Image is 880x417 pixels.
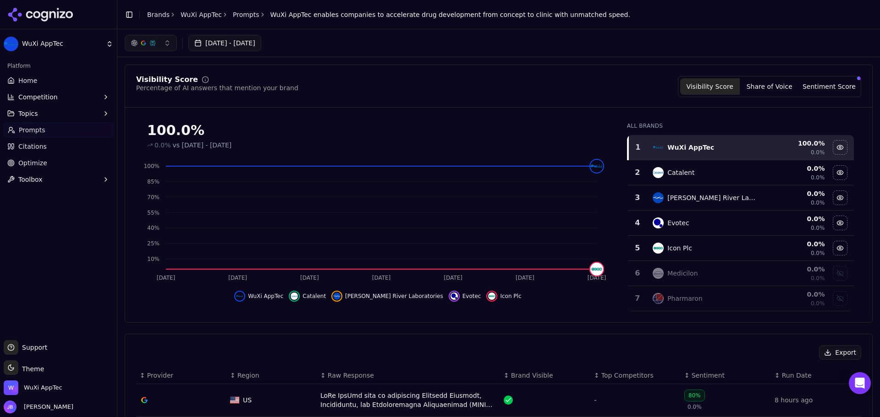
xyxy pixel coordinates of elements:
[632,268,644,279] div: 6
[811,174,825,181] span: 0.0%
[667,244,692,253] div: Icon Plc
[234,291,283,302] button: Hide wuxi apptec data
[632,243,644,254] div: 5
[22,40,102,48] span: WuXi AppTec
[601,371,654,380] span: Top Competitors
[771,367,861,384] th: Run Date
[500,367,590,384] th: Brand Visible
[590,263,603,276] img: icon plc
[4,37,18,51] img: WuXi AppTec
[4,139,113,154] a: Citations
[333,292,341,300] img: charles river laboratories
[833,140,847,155] button: Hide wuxi apptec data
[833,216,847,230] button: Hide evotec data
[449,291,481,302] button: Hide evotec data
[18,158,47,168] span: Optimize
[692,371,725,380] span: Sentiment
[811,149,825,156] span: 0.0%
[320,371,496,380] div: ↕Raw Response
[833,241,847,255] button: Hide icon plc data
[147,256,159,262] tspan: 10%
[154,141,171,150] span: 0.0%
[18,76,37,85] span: Home
[516,275,534,281] tspan: [DATE]
[19,125,45,135] span: Prompts
[181,10,222,19] a: WuXi AppTec
[136,76,198,83] div: Visibility Score
[740,78,799,95] button: Share of Voice
[588,275,606,281] tspan: [DATE]
[782,371,812,380] span: Run Date
[451,292,458,300] img: evotec
[667,218,689,227] div: Evotec
[681,367,771,384] th: Sentiment
[136,384,861,417] tr: USUSLoRe IpsUmd sita co adipiscing Elitsedd Eiusmodt, Incididuntu, lab Etdoloremagna Aliquaenimad...
[628,185,854,211] tr: 3charles river laboratories[PERSON_NAME] River Laboratories0.0%0.0%Hide charles river laboratorie...
[4,401,73,413] button: Open user button
[4,380,18,395] img: WuXi AppTec
[766,239,825,249] div: 0.0 %
[328,371,374,380] span: Raw Response
[632,167,644,178] div: 2
[833,266,847,281] button: Show medicilon data
[248,292,283,300] span: WuXi AppTec
[18,109,38,118] span: Topics
[628,236,854,261] tr: 5icon plcIcon Plc0.0%0.0%Hide icon plc data
[632,192,644,203] div: 3
[4,401,16,413] img: Josef Bookert
[228,275,247,281] tspan: [DATE]
[849,372,871,394] div: Open Intercom Messenger
[237,371,259,380] span: Region
[188,35,261,51] button: [DATE] - [DATE]
[632,217,644,228] div: 4
[653,293,664,304] img: pharmaron
[628,286,854,311] tr: 7pharmaronPharmaron0.0%0.0%Show pharmaron data
[270,10,630,19] span: WuXi AppTec enables companies to accelerate drug development from concept to clinic with unmatche...
[775,371,858,380] div: ↕Run Date
[627,122,854,130] div: All Brands
[811,275,825,282] span: 0.0%
[488,292,495,300] img: icon plc
[18,142,47,151] span: Citations
[590,160,603,173] img: wuxi apptec
[236,292,243,300] img: wuxi apptec
[243,395,252,405] span: US
[4,106,113,121] button: Topics
[345,292,443,300] span: [PERSON_NAME] River Laboratories
[147,225,159,231] tspan: 40%
[667,193,759,202] div: [PERSON_NAME] River Laboratories
[504,371,587,380] div: ↕Brand Visible
[799,78,859,95] button: Sentiment Score
[811,249,825,257] span: 0.0%
[766,164,825,173] div: 0.0 %
[628,211,854,236] tr: 4evotecEvotec0.0%0.0%Hide evotec data
[811,224,825,232] span: 0.0%
[653,217,664,228] img: evotec
[4,172,113,187] button: Toolbox
[18,365,44,373] span: Theme
[24,384,62,392] span: WuXi AppTec
[667,294,703,303] div: Pharmaron
[627,135,854,311] div: Data table
[766,290,825,299] div: 0.0 %
[4,90,113,104] button: Competition
[590,367,681,384] th: Top Competitors
[819,345,861,360] button: Export
[500,292,521,300] span: Icon Plc
[147,11,170,18] a: Brands
[300,275,319,281] tspan: [DATE]
[18,343,47,352] span: Support
[594,371,677,380] div: ↕Top Competitors
[157,275,176,281] tspan: [DATE]
[331,291,443,302] button: Hide charles river laboratories data
[628,135,854,160] tr: 1wuxi apptecWuXi AppTec100.0%0.0%Hide wuxi apptec data
[147,210,159,216] tspan: 55%
[653,192,664,203] img: charles river laboratories
[173,141,232,150] span: vs [DATE] - [DATE]
[291,292,298,300] img: catalent
[628,261,854,286] tr: 6medicilonMedicilon0.0%0.0%Show medicilon data
[462,292,481,300] span: Evotec
[317,367,500,384] th: Raw Response
[628,160,854,185] tr: 2catalentCatalent0.0%0.0%Hide catalent data
[136,83,298,92] div: Percentage of AI answers that mention your brand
